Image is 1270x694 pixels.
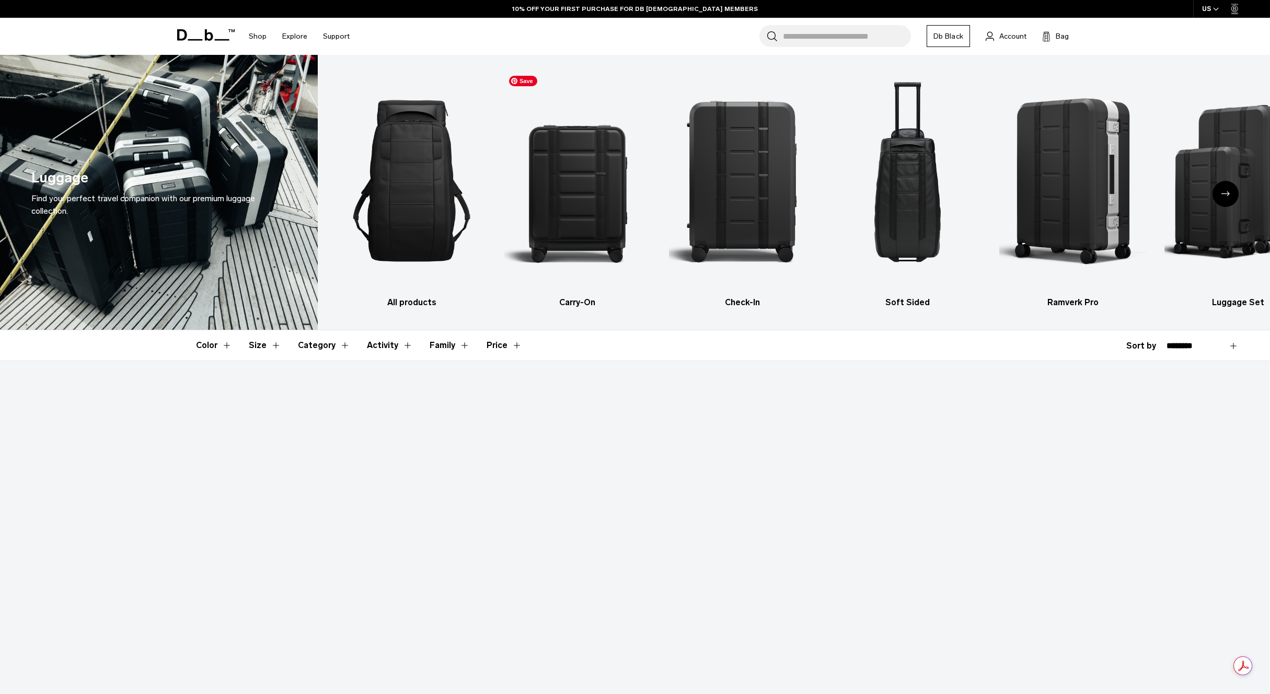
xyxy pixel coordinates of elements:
[367,330,413,361] button: Toggle Filter
[282,18,307,55] a: Explore
[323,18,350,55] a: Support
[31,193,255,216] span: Find your perfect travel companion with our premium luggage collection.
[196,330,232,361] button: Toggle Filter
[986,30,1026,42] a: Account
[999,71,1146,309] li: 5 / 6
[241,18,357,55] nav: Main Navigation
[249,330,281,361] button: Toggle Filter
[509,76,537,86] span: Save
[339,71,486,291] img: Db
[487,330,522,361] button: Toggle Price
[669,296,816,309] h3: Check-In
[1042,30,1069,42] button: Bag
[504,71,651,291] img: Db
[1056,31,1069,42] span: Bag
[999,71,1146,291] img: Db
[512,4,758,14] a: 10% OFF YOUR FIRST PURCHASE FOR DB [DEMOGRAPHIC_DATA] MEMBERS
[999,31,1026,42] span: Account
[339,71,486,309] a: Db All products
[504,71,651,309] li: 2 / 6
[834,71,981,291] img: Db
[504,296,651,309] h3: Carry-On
[430,330,470,361] button: Toggle Filter
[999,296,1146,309] h3: Ramverk Pro
[669,71,816,291] img: Db
[669,71,816,309] a: Db Check-In
[249,18,267,55] a: Shop
[339,71,486,309] li: 1 / 6
[31,167,88,189] h1: Luggage
[1213,181,1239,207] div: Next slide
[669,71,816,309] li: 3 / 6
[999,71,1146,309] a: Db Ramverk Pro
[834,71,981,309] a: Db Soft Sided
[339,296,486,309] h3: All products
[504,71,651,309] a: Db Carry-On
[834,71,981,309] li: 4 / 6
[927,25,970,47] a: Db Black
[298,330,350,361] button: Toggle Filter
[834,296,981,309] h3: Soft Sided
